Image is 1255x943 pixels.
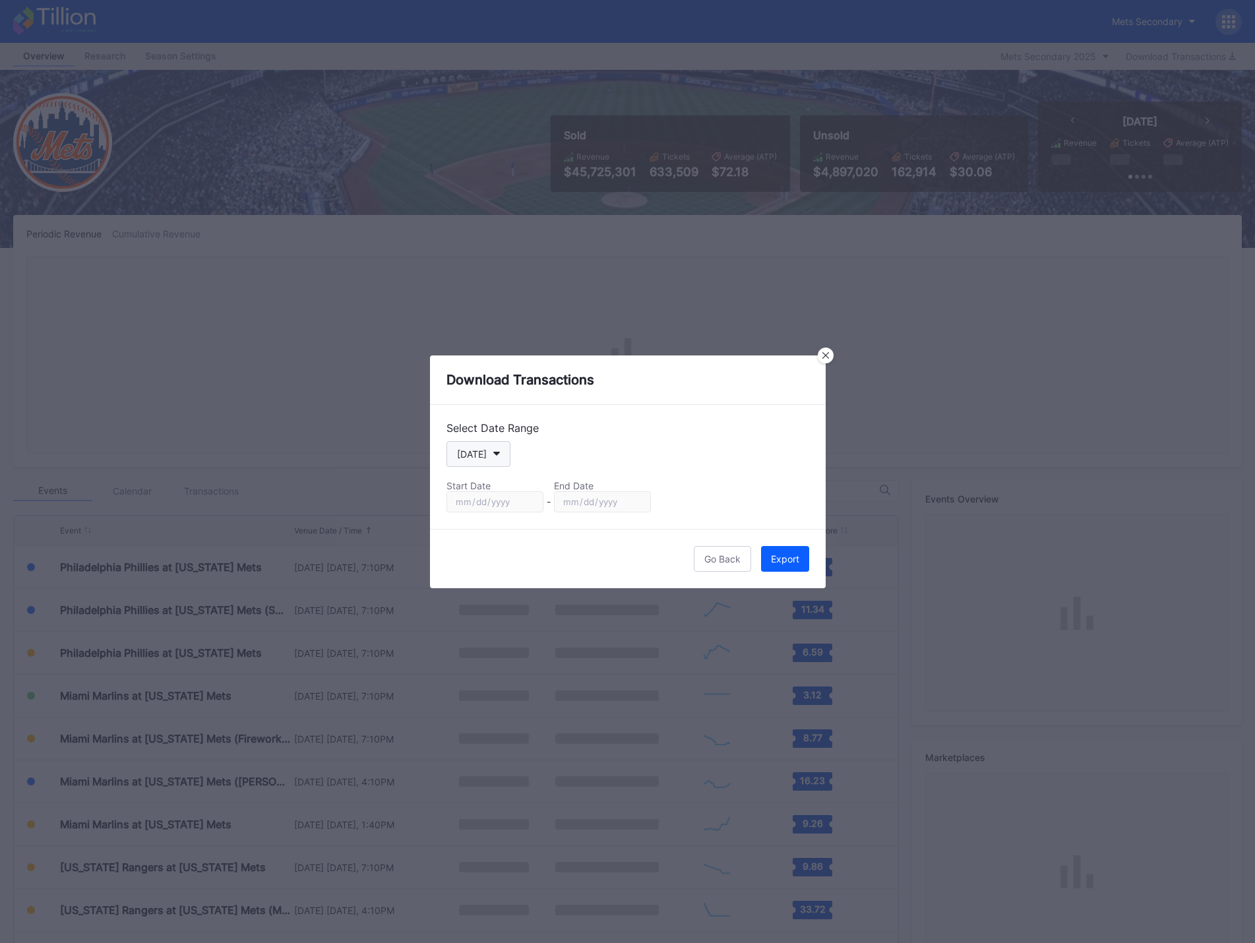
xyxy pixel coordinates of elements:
[547,496,551,507] div: -
[446,480,543,491] div: Start Date
[430,355,826,405] div: Download Transactions
[704,553,741,564] div: Go Back
[457,448,487,460] div: [DATE]
[761,546,809,572] button: Export
[554,480,651,491] div: End Date
[694,546,751,572] button: Go Back
[771,553,799,564] div: Export
[446,441,510,467] button: [DATE]
[446,421,809,435] div: Select Date Range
